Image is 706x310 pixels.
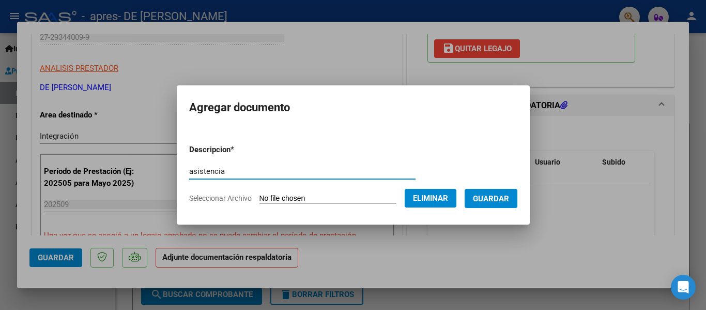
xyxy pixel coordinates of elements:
[473,194,509,203] span: Guardar
[465,189,517,208] button: Guardar
[413,194,448,203] span: Eliminar
[189,98,517,117] h2: Agregar documento
[671,275,696,300] div: Open Intercom Messenger
[189,194,252,202] span: Seleccionar Archivo
[405,189,456,208] button: Eliminar
[189,144,288,156] p: Descripcion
